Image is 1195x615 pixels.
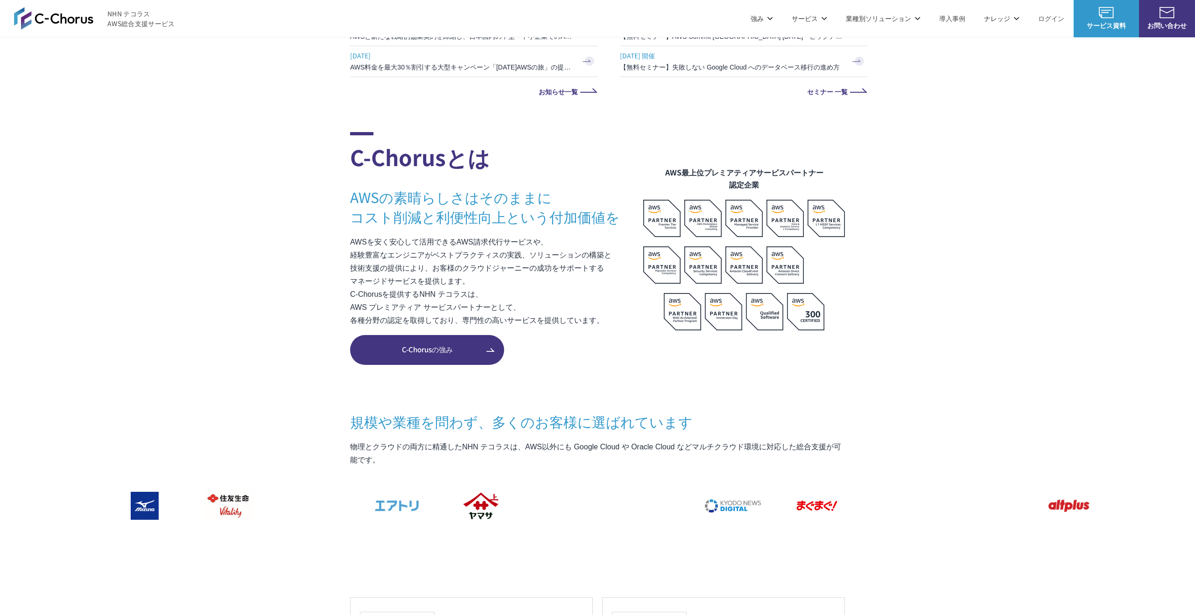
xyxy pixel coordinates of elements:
[984,14,1019,23] p: ナレッジ
[350,132,643,173] h2: C-Chorusとは
[69,534,144,571] img: ファンコミュニケーションズ
[825,534,900,571] img: 香川大学
[620,63,844,72] h3: 【無料セミナー】失敗しない Google Cloud へのデータベース移行の進め方
[350,440,845,467] p: 物理とクラウドの両方に精通したNHN テコラスは、AWS以外にも Google Cloud や Oracle Cloud などマルチクラウド環境に対応した総合支援が可能です。
[489,533,564,571] img: 慶應義塾
[573,533,648,571] img: 早稲田大学
[350,46,597,77] a: [DATE] AWS料金を最大30％割引する大型キャンペーン「[DATE]AWSの旅」の提供を開始
[779,487,853,524] img: まぐまぐ
[792,14,827,23] p: サービス
[527,487,601,524] img: 東京書籍
[620,46,867,77] a: [DATE] 開催 【無料セミナー】失敗しない Google Cloud へのデータベース移行の進め方
[939,14,965,23] a: 導入事例
[1160,7,1174,18] img: お問い合わせ
[237,534,312,571] img: クリーク・アンド・リバー
[107,9,175,28] span: NHN テコラス AWS総合支援サービス
[741,534,816,571] img: 大阪工業大学
[350,236,643,327] p: AWSを安く安心して活用できるAWS請求代行サービスや、 経験豊富なエンジニアがベストプラクティスの実践、ソリューションの構築と 技術支援の提供により、お客様のクラウドジャーニーの成功をサポート...
[695,487,769,524] img: 共同通信デジタル
[1038,14,1064,23] a: ログイン
[443,487,517,524] img: ヤマサ醤油
[1099,7,1114,18] img: AWS総合支援サービス C-Chorus サービス資料
[350,344,504,355] span: C-Chorusの強み
[657,534,732,571] img: 一橋大学
[1115,487,1189,524] img: マーベラス
[405,533,480,571] img: 日本財団
[350,88,597,95] a: お知らせ一覧
[106,487,181,524] img: ミズノ
[321,534,396,571] img: 国境なき医師団
[846,14,921,23] p: 業種別ソリューション
[350,63,574,72] h3: AWS料金を最大30％割引する大型キャンペーン「[DATE]AWSの旅」の提供を開始
[620,49,844,63] span: [DATE] 開催
[1077,534,1152,571] img: 学習院女子大学
[620,88,867,95] a: セミナー 一覧
[1139,21,1195,30] span: お問い合わせ
[863,487,937,524] img: ラクサス・テクノロジーズ
[153,534,228,571] img: エイチーム
[358,487,433,524] img: エアトリ
[611,487,685,524] img: クリスピー・クリーム・ドーナツ
[1031,487,1105,524] img: オルトプラス
[350,335,504,365] a: C-Chorusの強み
[751,14,773,23] p: 強み
[643,166,845,190] figcaption: AWS最上位プレミアティアサービスパートナー 認定企業
[14,7,175,29] a: AWS総合支援サービス C-Chorus NHN テコラスAWS総合支援サービス
[190,487,265,524] img: 住友生命保険相互
[350,49,574,63] span: [DATE]
[274,487,349,524] img: フジモトHD
[22,487,97,524] img: 三菱地所
[909,534,984,571] img: 佐賀大学
[993,533,1068,571] img: 芝浦工業大学
[14,7,93,29] img: AWS総合支援サービス C-Chorus
[1074,21,1139,30] span: サービス資料
[947,487,1021,524] img: オリックス・レンテック
[350,187,643,226] h3: AWSの素晴らしさはそのままに コスト削減と利便性向上という付加価値を
[350,412,845,431] h3: 規模や業種を問わず、 多くのお客様に選ばれています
